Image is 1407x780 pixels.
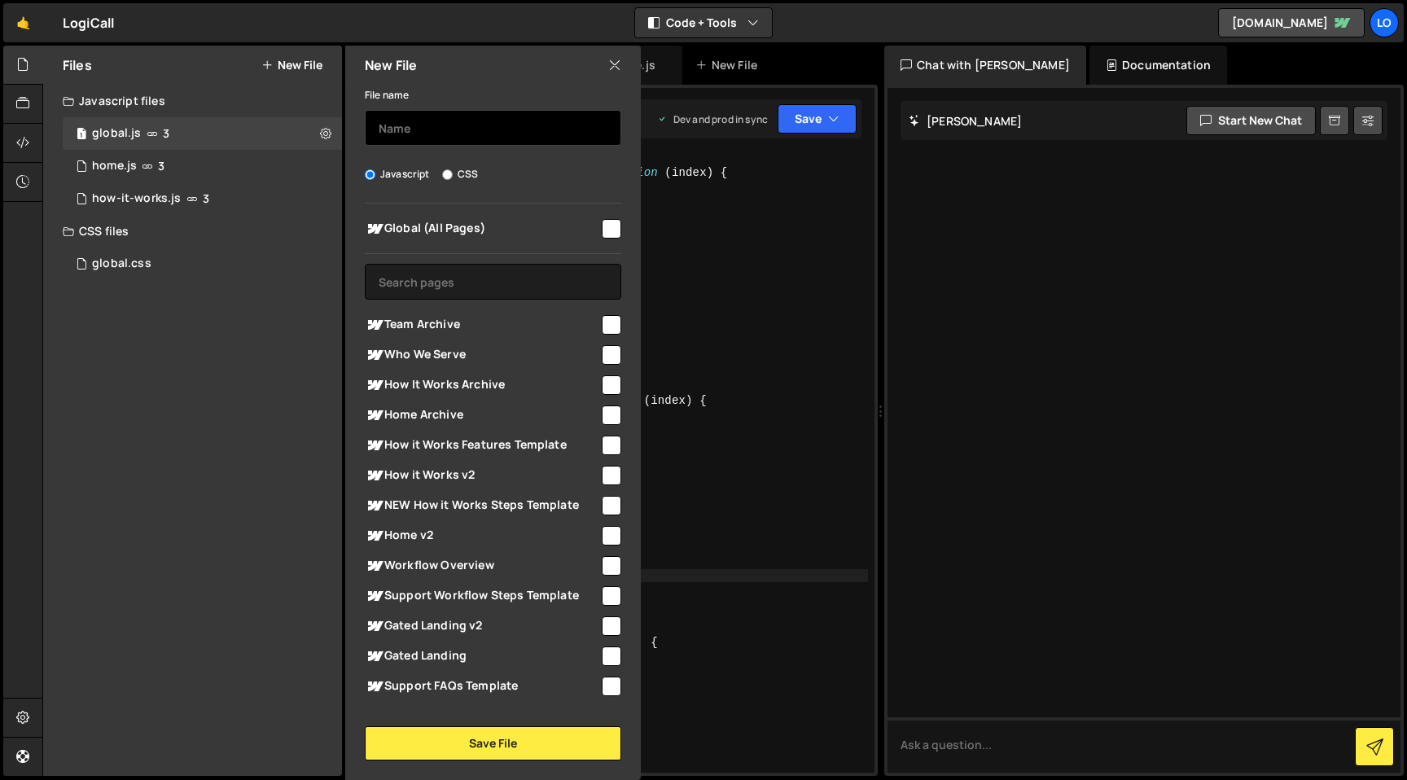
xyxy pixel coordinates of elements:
[63,150,342,182] div: 16095/43184.js
[365,166,430,182] label: Javascript
[63,13,114,33] div: LogiCall
[442,166,478,182] label: CSS
[3,3,43,42] a: 🤙
[92,159,137,173] div: home.js
[1186,106,1316,135] button: Start new chat
[63,182,342,215] div: 16095/43595.js
[63,56,92,74] h2: Files
[203,192,209,205] span: 3
[92,191,181,206] div: how-it-works.js
[365,56,417,74] h2: New File
[77,129,86,142] span: 1
[63,117,342,150] div: 16095/43178.js
[365,219,599,239] span: Global (All Pages)
[909,113,1022,129] h2: [PERSON_NAME]
[365,110,621,146] input: Name
[163,127,169,140] span: 3
[43,215,342,248] div: CSS files
[365,646,599,666] span: Gated Landing
[442,169,453,180] input: CSS
[365,315,599,335] span: Team Archive
[365,375,599,395] span: How It Works Archive
[43,85,342,117] div: Javascript files
[365,466,599,485] span: How it Works v2
[63,248,342,280] div: 16095/43179.css
[1218,8,1365,37] a: [DOMAIN_NAME]
[365,436,599,455] span: How it Works Features Template
[365,726,621,760] button: Save File
[365,87,409,103] label: File name
[365,556,599,576] span: Workflow Overview
[365,345,599,365] span: Who We Serve
[92,256,151,271] div: global.css
[778,104,857,134] button: Save
[365,496,599,515] span: NEW How it Works Steps Template
[365,616,599,636] span: Gated Landing v2
[365,405,599,425] span: Home Archive
[365,586,599,606] span: Support Workflow Steps Template
[695,57,764,73] div: New File
[635,8,772,37] button: Code + Tools
[657,112,768,126] div: Dev and prod in sync
[365,526,599,546] span: Home v2
[261,59,322,72] button: New File
[365,677,599,696] span: Support FAQs Template
[1089,46,1227,85] div: Documentation
[365,264,621,300] input: Search pages
[1370,8,1399,37] a: Lo
[365,169,375,180] input: Javascript
[92,126,141,141] div: global.js
[158,160,164,173] span: 3
[884,46,1086,85] div: Chat with [PERSON_NAME]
